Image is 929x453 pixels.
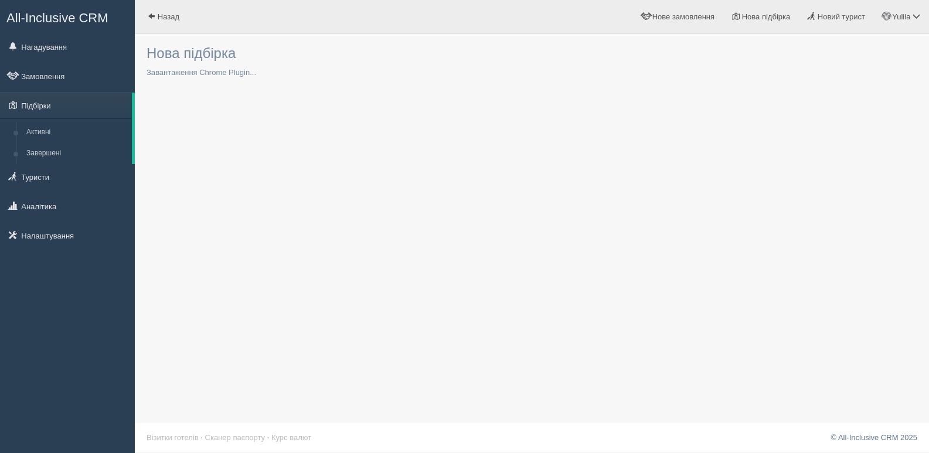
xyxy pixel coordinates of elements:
[267,433,270,442] span: ·
[742,12,791,21] span: Нова підбірка
[818,12,865,21] span: Новий турист
[652,12,714,21] span: Нове замовлення
[831,433,917,442] a: © All-Inclusive CRM 2025
[147,433,199,442] a: Візитки готелів
[205,433,265,442] a: Сканер паспорту
[158,12,179,21] span: Назад
[892,12,910,21] span: Yuliia
[271,433,311,442] a: Курс валют
[147,67,522,78] p: Завантаження Chrome Plugin...
[1,1,134,33] a: All-Inclusive CRM
[200,433,203,442] span: ·
[21,143,132,164] a: Завершені
[6,11,108,25] span: All-Inclusive CRM
[147,46,522,61] h3: Нова підбірка
[21,122,132,143] a: Активні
